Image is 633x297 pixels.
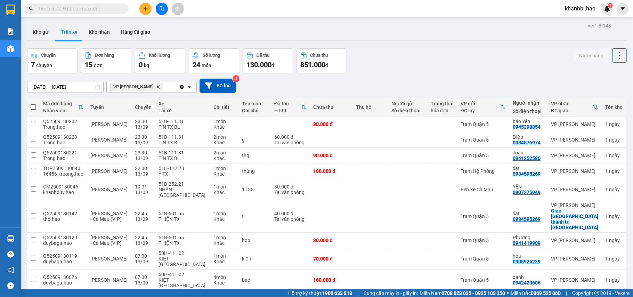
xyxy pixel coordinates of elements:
[43,155,83,161] div: Trong.hao
[203,53,220,58] div: Số lượng
[513,280,541,286] div: 0942420606
[135,216,152,222] div: 13/09
[513,109,544,114] div: Số điện thoại
[159,256,206,267] div: KIỆT [GEOGRAPHIC_DATA]
[213,171,235,177] div: Khác
[7,251,14,258] span: question-circle
[135,134,152,140] div: 23:30
[513,274,544,280] div: oanh
[609,153,620,158] span: ngày
[605,104,623,110] div: Tồn kho
[605,187,623,192] div: 1
[213,150,235,155] div: 2 món
[7,28,14,35] img: solution-icon
[41,53,56,58] div: Chuyến
[551,277,598,283] div: VP [PERSON_NAME]
[83,24,115,40] button: Kho nhận
[43,253,83,259] div: Q52509130119
[274,190,306,195] div: Tại văn phòng
[156,3,168,15] button: file-add
[135,253,152,259] div: 07:00
[242,214,267,219] div: t
[461,121,506,127] div: Trạm Quận 5
[213,124,235,130] div: Khác
[43,240,83,246] div: duybaga.hao
[43,190,83,195] div: khanhduy.hao
[43,235,83,240] div: Q52509130129
[90,153,128,158] span: [PERSON_NAME]
[531,290,561,296] strong: 0369 525 060
[431,101,454,106] div: Trạng thái
[620,6,626,12] span: caret-down
[242,277,267,283] div: bao
[193,61,200,69] span: 24
[43,274,83,280] div: Q52509130076
[357,289,358,297] span: |
[513,184,544,190] div: YẾN
[95,53,114,58] div: Đơn hàng
[90,256,128,262] span: [PERSON_NAME]
[391,101,423,106] div: Người gửi
[242,256,267,262] div: kiện
[594,291,599,296] span: copyright
[551,168,598,174] div: VP [PERSON_NAME]
[159,250,206,256] div: 50H-411.02
[36,63,52,68] span: chuyến
[609,3,611,8] span: 1
[608,3,613,8] sup: 1
[461,187,506,192] div: Bến Xe Cà Mau
[511,289,561,297] span: Miền Bắc
[609,256,620,262] span: ngày
[43,101,78,106] div: Mã đơn hàng
[135,235,152,240] div: 22:45
[605,256,623,262] div: 1
[202,63,211,68] span: món
[90,104,128,110] div: Tuyến
[551,101,593,106] div: VP nhận
[90,235,128,246] span: [PERSON_NAME] - Cà Mau (VIP)
[604,6,610,12] img: icon-new-feature
[274,216,306,222] div: Tại văn phòng
[274,134,306,140] div: 60.000 đ
[159,124,206,130] div: TÍN TX BL
[213,211,235,216] div: 1 món
[165,83,165,90] input: Selected VP Bạc Liêu.
[551,121,598,127] div: VP [PERSON_NAME]
[94,63,103,68] span: đơn
[314,121,349,127] div: 80.000 đ
[274,101,301,106] div: Đã thu
[461,137,506,143] div: Trạm Quận 5
[135,155,152,161] div: 13/09
[213,119,235,124] div: 1 món
[233,75,240,82] sup: 3
[38,5,120,13] input: Tìm tên, số ĐT hoặc mã đơn
[213,216,235,222] div: Khác
[159,171,206,177] div: Ý TX
[213,166,235,171] div: 1 món
[605,153,623,158] div: 1
[135,240,152,246] div: 13/09
[55,24,83,40] button: Trên xe
[90,277,128,283] span: [PERSON_NAME]
[513,155,541,161] div: 0941252580
[200,79,236,93] button: Bộ lọc
[159,140,206,145] div: TÍN TX BL
[113,84,153,90] span: VP Bạc Liêu
[297,48,347,73] button: Chưa thu851.000đ
[213,190,235,195] div: Khác
[43,134,83,140] div: Q52509130223
[322,290,352,296] strong: 1900 633 818
[420,289,505,297] span: Miền Nam
[310,53,328,58] div: Chưa thu
[551,108,593,113] div: ĐC giao
[513,211,544,216] div: đạt
[513,253,544,259] div: hòa
[144,63,149,68] span: kg
[159,134,206,140] div: 51B-111.31
[274,211,306,216] div: 40.000 đ
[90,187,128,192] span: [PERSON_NAME]
[609,187,620,192] span: ngày
[135,211,152,216] div: 22:45
[609,214,620,219] span: ngày
[43,259,83,264] div: duybaga.hao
